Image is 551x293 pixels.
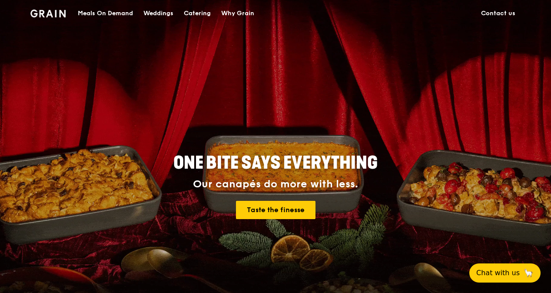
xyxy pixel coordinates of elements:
img: Grain [30,10,66,17]
a: Taste the finesse [236,201,315,219]
div: Why Grain [221,0,254,27]
button: Chat with us🦙 [469,263,541,283]
span: 🦙 [523,268,534,278]
div: Our canapés do more with less. [119,178,432,190]
a: Contact us [476,0,521,27]
div: Catering [184,0,211,27]
div: Weddings [143,0,173,27]
span: ONE BITE SAYS EVERYTHING [173,153,378,173]
a: Catering [179,0,216,27]
a: Weddings [138,0,179,27]
a: Why Grain [216,0,259,27]
span: Chat with us [476,268,520,278]
div: Meals On Demand [78,0,133,27]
